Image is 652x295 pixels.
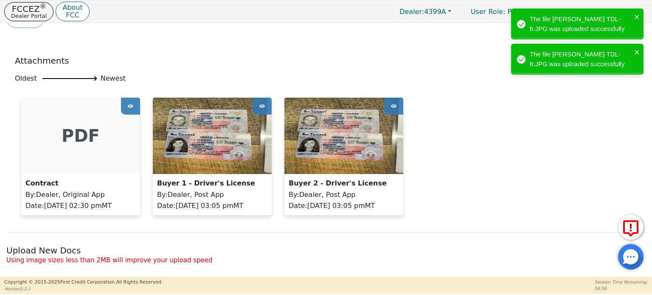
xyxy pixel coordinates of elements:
[6,245,646,256] h2: Upload New Docs
[157,201,267,211] p: Date : [DATE] 03:05 pm MT
[4,279,163,286] p: Copyright © 2015- 2025 First Credit Corporation.
[25,190,136,200] p: By : Dealer, Original App
[634,47,640,57] button: close
[391,5,460,18] button: Dealer:4399A
[56,2,89,22] button: AboutFCC
[284,98,403,174] img: awsKey_43004_b_drivers_license_22fee142-1cb6-49c1-ba9d-9d4f08ca24b2_1756501531880
[15,73,37,84] span: Oldest
[25,201,136,211] p: Date : [DATE] 02:30 pm MT
[634,12,640,22] button: close
[101,73,126,84] span: Newest
[289,201,399,211] p: Date : [DATE] 03:05 pm MT
[21,98,140,174] div: pdf
[157,178,267,188] p: Buyer 1 - Driver's License
[462,3,542,20] a: User Role: Primary
[153,98,272,174] img: awsKey_43004_a_drivers_license_33c0f8e0-abb1-4740-8fce-6db9ff40e24e_1756501529865
[289,178,399,188] p: Buyer 2 - Driver's License
[595,285,648,292] p: 56:56
[116,279,163,285] span: All Rights Reserved.
[618,214,644,240] button: Report Error to FCC
[62,12,82,19] p: FCC
[157,190,267,200] p: By : Dealer, Post App
[399,8,424,16] span: Dealer:
[11,13,47,19] p: Dealer Portal
[4,286,163,292] p: Version 3.2.1
[530,50,632,69] div: The file [PERSON_NAME] TDL-fr.JPG was uploaded successfully
[15,56,637,66] h2: Attachments
[530,14,632,34] div: The file [PERSON_NAME] TDL-fr.JPG was uploaded successfully
[462,3,542,20] p: Primary
[11,5,47,13] p: FCCEZ
[595,279,648,285] p: Session Time Remaining:
[40,3,46,10] sup: ®
[6,256,646,265] p: Using image sizes less than 2MB will improve your upload speed
[399,8,446,16] span: 4399A
[25,178,136,188] p: Contract
[62,4,82,11] p: About
[289,190,399,200] p: By : Dealer, Post App
[4,2,53,21] button: FCCEZ®Dealer Portal
[544,5,648,18] button: 4399A:[PERSON_NAME]
[471,8,505,16] span: User Role :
